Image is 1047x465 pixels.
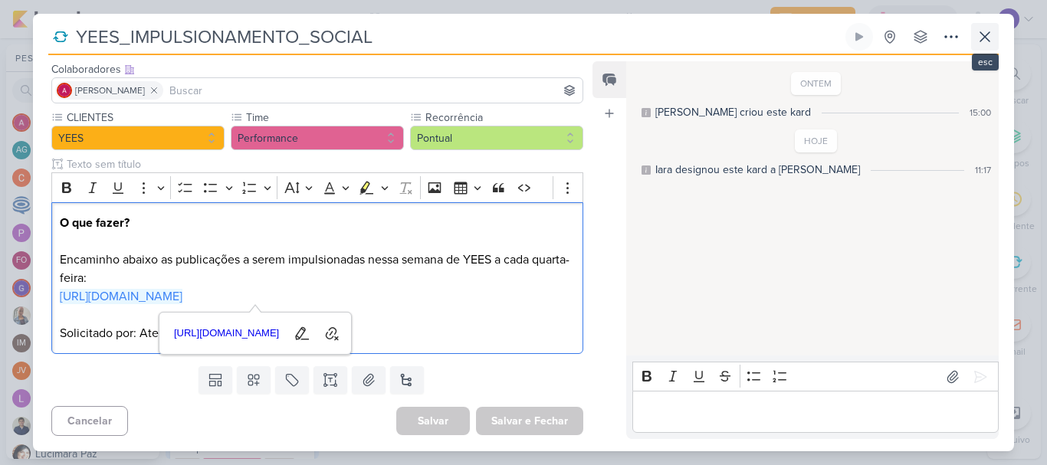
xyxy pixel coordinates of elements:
[65,110,225,126] label: CLIENTES
[632,391,999,433] div: Editor editing area: main
[51,406,128,436] button: Cancelar
[166,81,579,100] input: Buscar
[970,106,991,120] div: 15:00
[71,23,842,51] input: Kard Sem Título
[853,31,865,43] div: Ligar relógio
[64,156,583,172] input: Texto sem título
[60,215,130,231] strong: O que fazer?
[972,54,999,70] div: esc
[655,104,811,120] div: Caroline criou este kard
[51,126,225,150] button: YEES
[51,61,583,77] div: Colaboradores
[51,172,583,202] div: Editor toolbar
[51,202,583,355] div: Editor editing area: main
[410,126,583,150] button: Pontual
[57,83,72,98] img: Alessandra Gomes
[60,214,575,287] p: Encaminho abaixo as publicações a serem impulsionadas nessa semana de YEES a cada quarta-feira:
[655,162,860,178] div: Iara designou este kard a Eduardo
[169,324,284,342] span: [URL][DOMAIN_NAME]
[245,110,404,126] label: Time
[60,324,575,342] p: Solicitado por: Atendimento, tarefa recorrente
[632,362,999,391] div: Editor toolbar
[231,126,404,150] button: Performance
[975,163,991,177] div: 11:17
[169,322,285,345] a: [URL][DOMAIN_NAME]
[642,108,651,117] div: Este log é visível à todos no kard
[424,110,583,126] label: Recorrência
[642,165,651,175] div: Este log é visível à todos no kard
[60,289,182,304] a: [URL][DOMAIN_NAME]
[75,84,145,97] span: [PERSON_NAME]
